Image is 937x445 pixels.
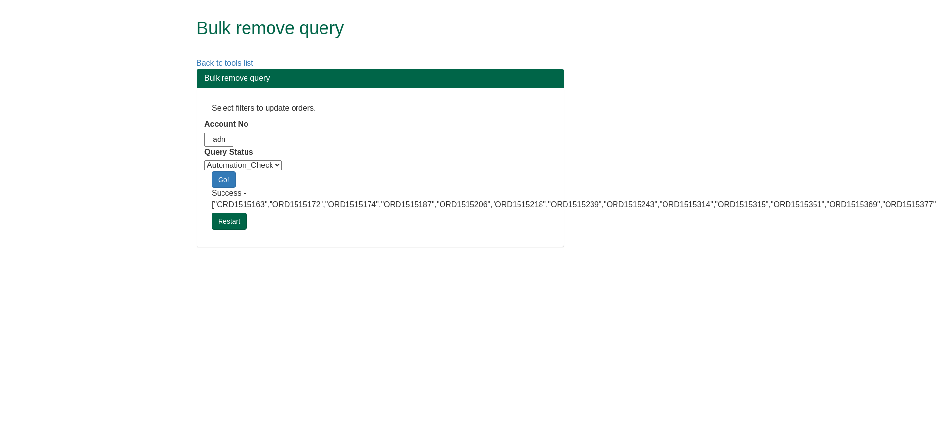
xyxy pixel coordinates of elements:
label: Query Status [204,147,253,158]
a: Restart [212,213,247,230]
a: Back to tools list [197,59,253,67]
h1: Bulk remove query [197,19,718,38]
label: Account No [204,119,248,130]
a: Go! [212,171,236,188]
p: Select filters to update orders. [212,103,549,114]
h3: Bulk remove query [204,74,556,83]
